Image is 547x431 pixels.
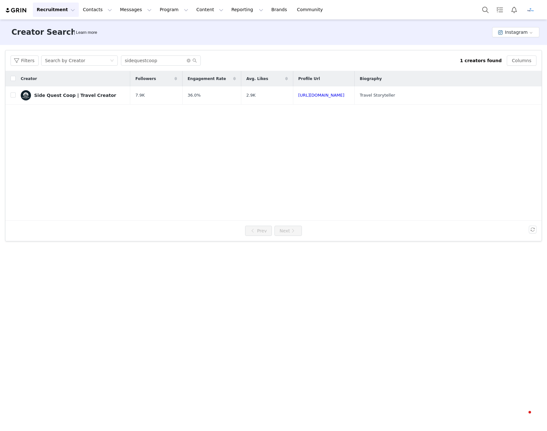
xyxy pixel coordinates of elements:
button: Prev [245,226,272,236]
button: Contacts [79,3,116,17]
i: icon: search [192,58,197,63]
button: Next [274,226,302,236]
button: Recruitment [33,3,79,17]
i: icon: down [110,59,114,63]
span: Followers [135,76,156,82]
button: Columns [507,55,536,66]
a: Side Quest Coop | Travel Creator [21,90,125,100]
button: Filters [11,55,39,66]
span: Travel Storyteller [360,93,395,98]
span: 7.9K [135,92,145,99]
img: grin logo [5,7,27,13]
div: Side Quest Coop | Travel Creator [34,93,116,98]
img: a44be419-dd2b-47ec-a76e-f3107230ef21.png [525,5,536,15]
button: Program [156,3,192,17]
button: Reporting [228,3,267,17]
a: Tasks [493,3,507,17]
i: icon: close-circle [187,59,191,62]
div: 1 creators found [460,57,502,64]
span: Engagement Rate [188,76,226,82]
h3: Creator Search [11,26,76,38]
button: Profile [521,5,542,15]
span: Biography [360,76,382,82]
span: Profile Url [298,76,320,82]
span: Creator [21,76,37,82]
button: Notifications [507,3,521,17]
a: [URL][DOMAIN_NAME] [298,93,345,98]
div: Tooltip anchor [75,29,98,36]
button: Content [192,3,227,17]
a: Brands [267,3,293,17]
a: Community [293,3,330,17]
span: 2.9K [246,92,256,99]
span: Avg. Likes [246,76,268,82]
button: Search [478,3,492,17]
iframe: Intercom live chat [516,409,531,425]
span: 36.0% [188,92,201,99]
img: v2 [21,90,31,100]
button: Instagram [492,27,539,37]
div: Search by Creator [45,56,85,65]
button: Messages [116,3,155,17]
input: Search... [121,55,201,66]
